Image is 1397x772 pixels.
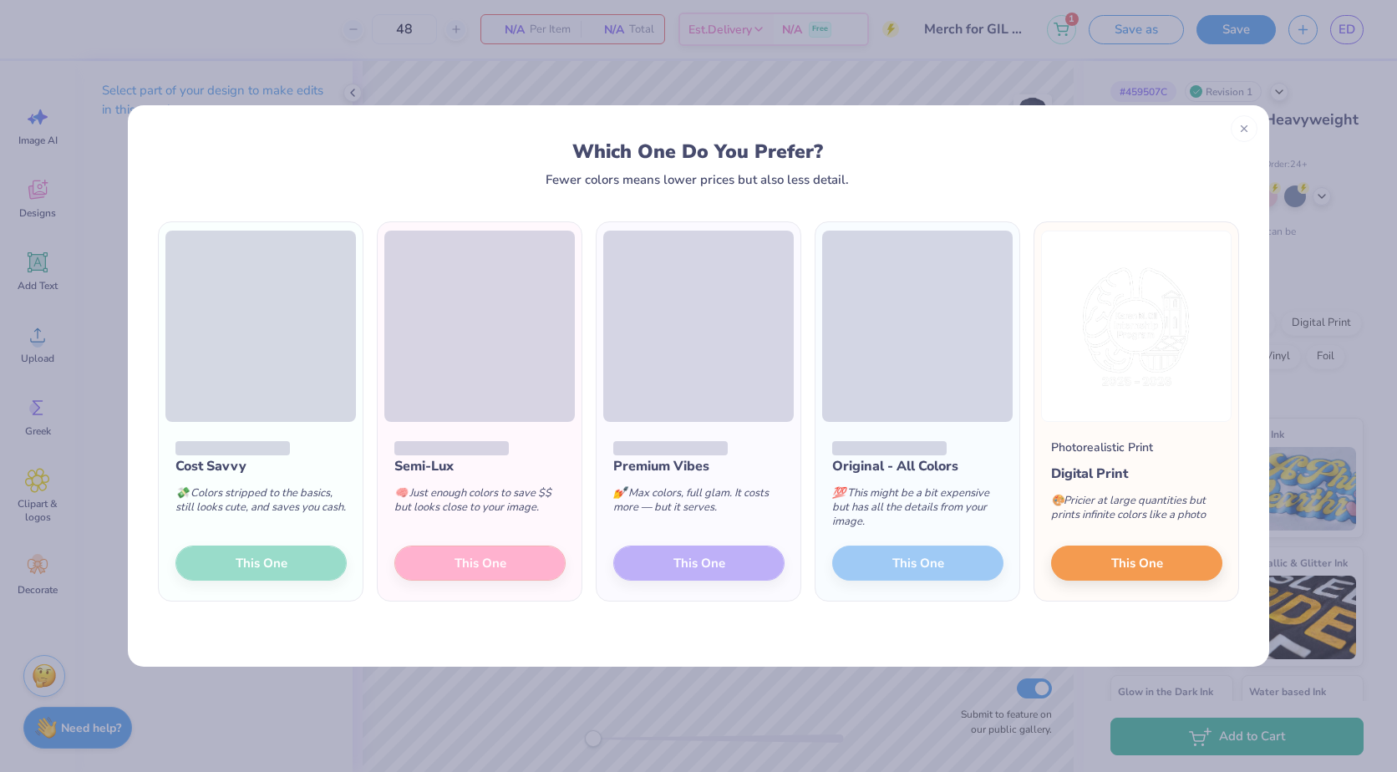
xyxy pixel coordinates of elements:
[613,485,627,500] span: 💅
[1051,464,1222,484] div: Digital Print
[175,456,347,476] div: Cost Savvy
[546,173,849,186] div: Fewer colors means lower prices but also less detail.
[175,485,189,500] span: 💸
[832,485,846,500] span: 💯
[175,476,347,531] div: Colors stripped to the basics, still looks cute, and saves you cash.
[613,476,785,531] div: Max colors, full glam. It costs more — but it serves.
[394,456,566,476] div: Semi-Lux
[1051,484,1222,539] div: Pricier at large quantities but prints infinite colors like a photo
[394,476,566,531] div: Just enough colors to save $$ but looks close to your image.
[1051,493,1064,508] span: 🎨
[832,456,1003,476] div: Original - All Colors
[1041,231,1232,422] img: Photorealistic preview
[1111,554,1163,573] span: This One
[1051,439,1153,456] div: Photorealistic Print
[394,485,408,500] span: 🧠
[613,456,785,476] div: Premium Vibes
[1051,546,1222,581] button: This One
[174,140,1222,163] div: Which One Do You Prefer?
[832,476,1003,546] div: This might be a bit expensive but has all the details from your image.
